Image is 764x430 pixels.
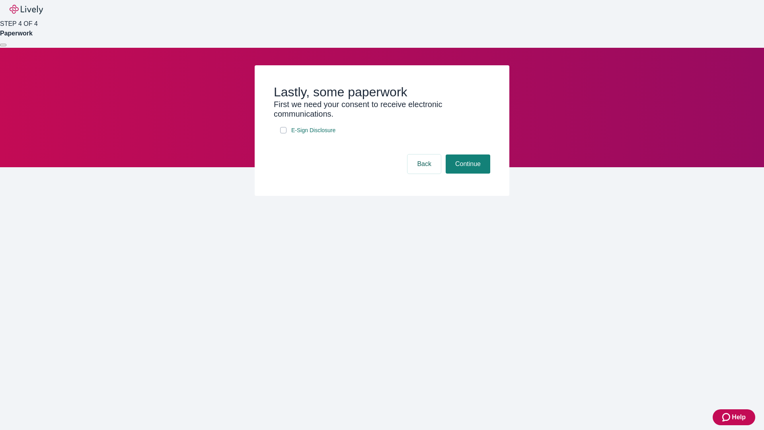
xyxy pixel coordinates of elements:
svg: Zendesk support icon [722,412,732,422]
button: Back [407,154,441,174]
button: Zendesk support iconHelp [713,409,755,425]
a: e-sign disclosure document [290,125,337,135]
img: Lively [10,5,43,14]
h2: Lastly, some paperwork [274,84,490,100]
span: Help [732,412,746,422]
h3: First we need your consent to receive electronic communications. [274,100,490,119]
button: Continue [446,154,490,174]
span: E-Sign Disclosure [291,126,335,135]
